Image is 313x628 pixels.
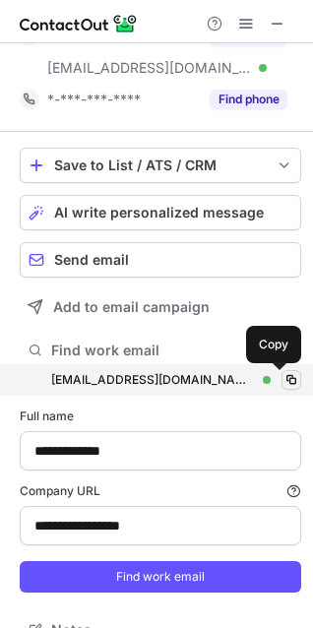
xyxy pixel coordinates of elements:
[51,342,278,359] span: Find work email
[54,205,264,220] span: AI write personalized message
[53,299,210,315] span: Add to email campaign
[54,252,129,268] span: Send email
[51,371,255,389] div: [EMAIL_ADDRESS][DOMAIN_NAME]
[47,59,252,77] span: [EMAIL_ADDRESS][DOMAIN_NAME]
[210,90,287,109] button: Reveal Button
[20,195,301,230] button: AI write personalized message
[20,408,301,425] label: Full name
[20,12,138,35] img: ContactOut v5.3.10
[20,561,301,593] button: Find work email
[20,482,301,500] label: Company URL
[54,157,267,173] div: Save to List / ATS / CRM
[20,289,301,325] button: Add to email campaign
[20,148,301,183] button: save-profile-one-click
[20,242,301,278] button: Send email
[20,337,301,364] button: Find work email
